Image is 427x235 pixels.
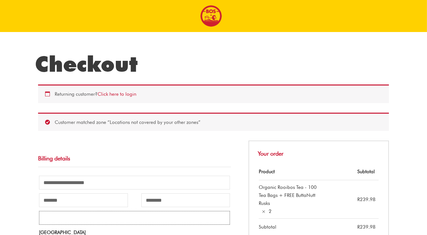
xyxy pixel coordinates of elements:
span: R [357,224,360,230]
h1: Checkout [35,51,392,77]
img: BOS logo finals-200px [200,5,222,27]
h3: Billing details [38,148,231,167]
th: Subtotal [322,163,379,181]
bdi: 239.98 [357,197,376,202]
div: Customer matched zone “Locations not covered by your other zones” [38,113,389,131]
a: Click here to login [98,91,137,97]
bdi: 239.98 [357,224,376,230]
h3: Your order [249,141,389,163]
span: R [357,197,360,202]
div: Returning customer? [38,85,389,103]
div: Organic Rooibos Tea - 100 Tea Bags + FREE ButtaNutt Rusks [259,183,319,207]
th: Product [259,163,322,181]
strong: × 2 [262,207,272,215]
